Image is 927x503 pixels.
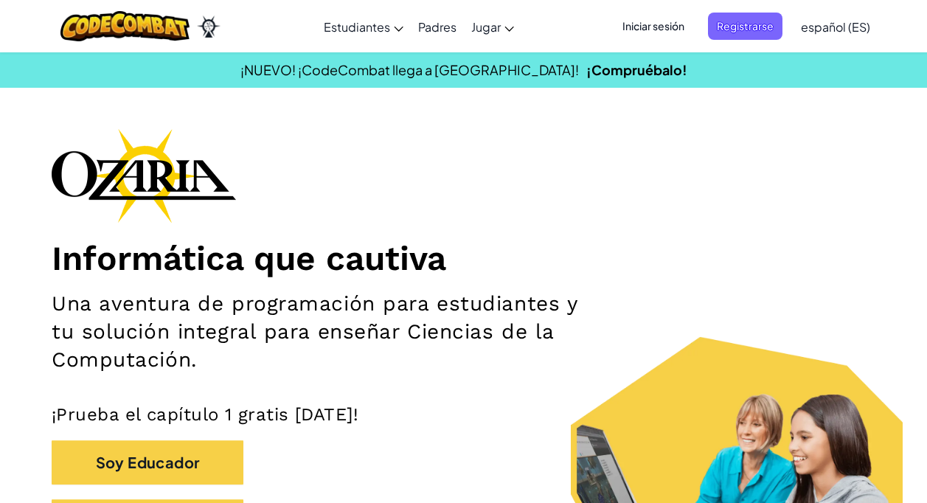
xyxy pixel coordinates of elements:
[801,19,870,35] span: español (ES)
[52,128,236,223] img: Ozaria branding logo
[316,7,411,46] a: Estudiantes
[52,290,603,374] h2: Una aventura de programación para estudiantes y tu solución integral para enseñar Ciencias de la ...
[464,7,521,46] a: Jugar
[324,19,390,35] span: Estudiantes
[197,15,221,38] img: Ozaria
[614,13,693,40] button: Iniciar sesión
[60,11,190,41] img: CodeCombat logo
[52,440,243,485] button: Soy Educador
[708,13,782,40] button: Registrarse
[52,237,875,279] h1: Informática que cautiva
[240,61,579,78] span: ¡NUEVO! ¡CodeCombat llega a [GEOGRAPHIC_DATA]!
[586,61,687,78] a: ¡Compruébalo!
[52,403,875,426] p: ¡Prueba el capítulo 1 gratis [DATE]!
[411,7,464,46] a: Padres
[471,19,501,35] span: Jugar
[794,7,878,46] a: español (ES)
